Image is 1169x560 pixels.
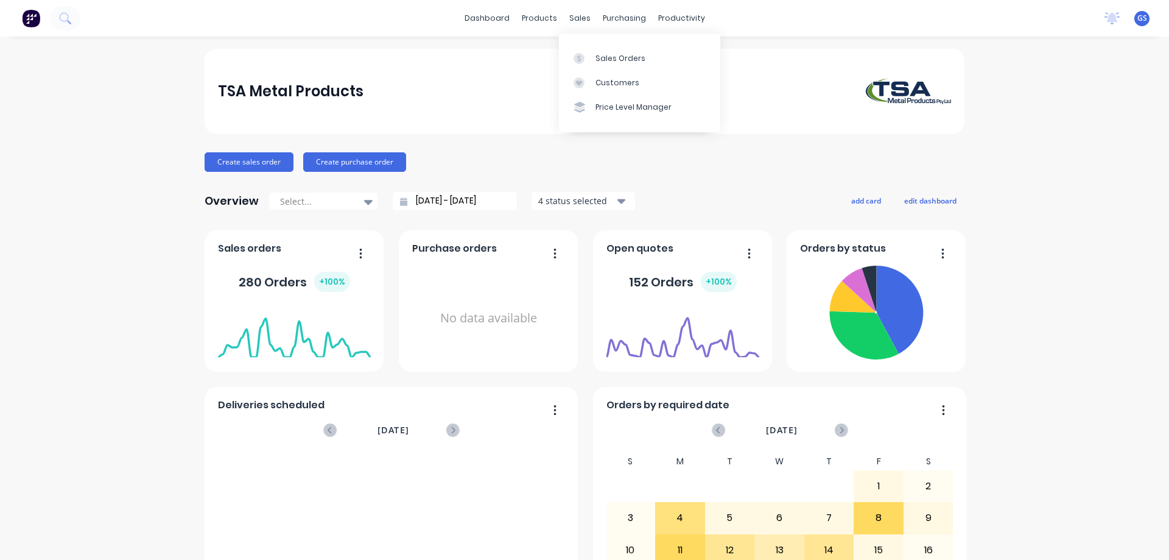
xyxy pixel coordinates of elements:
[606,453,656,470] div: S
[303,152,406,172] button: Create purchase order
[629,272,737,292] div: 152 Orders
[904,453,953,470] div: S
[595,77,639,88] div: Customers
[377,424,409,437] span: [DATE]
[239,272,350,292] div: 280 Orders
[904,471,953,502] div: 2
[218,398,325,413] span: Deliveries scheduled
[904,503,953,533] div: 9
[218,79,363,104] div: TSA Metal Products
[701,272,737,292] div: + 100 %
[804,453,854,470] div: T
[652,9,711,27] div: productivity
[896,193,964,208] button: edit dashboard
[866,79,951,104] img: TSA Metal Products
[854,503,903,533] div: 8
[755,503,804,533] div: 6
[538,194,615,207] div: 4 status selected
[595,102,672,113] div: Price Level Manager
[205,152,293,172] button: Create sales order
[843,193,889,208] button: add card
[705,453,755,470] div: T
[595,53,645,64] div: Sales Orders
[532,192,635,210] button: 4 status selected
[606,503,655,533] div: 3
[314,272,350,292] div: + 100 %
[218,241,281,256] span: Sales orders
[1137,13,1147,24] span: GS
[766,424,798,437] span: [DATE]
[606,241,673,256] span: Open quotes
[805,503,854,533] div: 7
[754,453,804,470] div: W
[205,189,259,213] div: Overview
[800,241,886,256] span: Orders by status
[412,261,565,376] div: No data available
[656,503,704,533] div: 4
[516,9,563,27] div: products
[597,9,652,27] div: purchasing
[854,471,903,502] div: 1
[458,9,516,27] a: dashboard
[412,241,497,256] span: Purchase orders
[655,453,705,470] div: M
[22,9,40,27] img: Factory
[563,9,597,27] div: sales
[559,71,720,95] a: Customers
[706,503,754,533] div: 5
[559,46,720,70] a: Sales Orders
[854,453,904,470] div: F
[559,95,720,119] a: Price Level Manager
